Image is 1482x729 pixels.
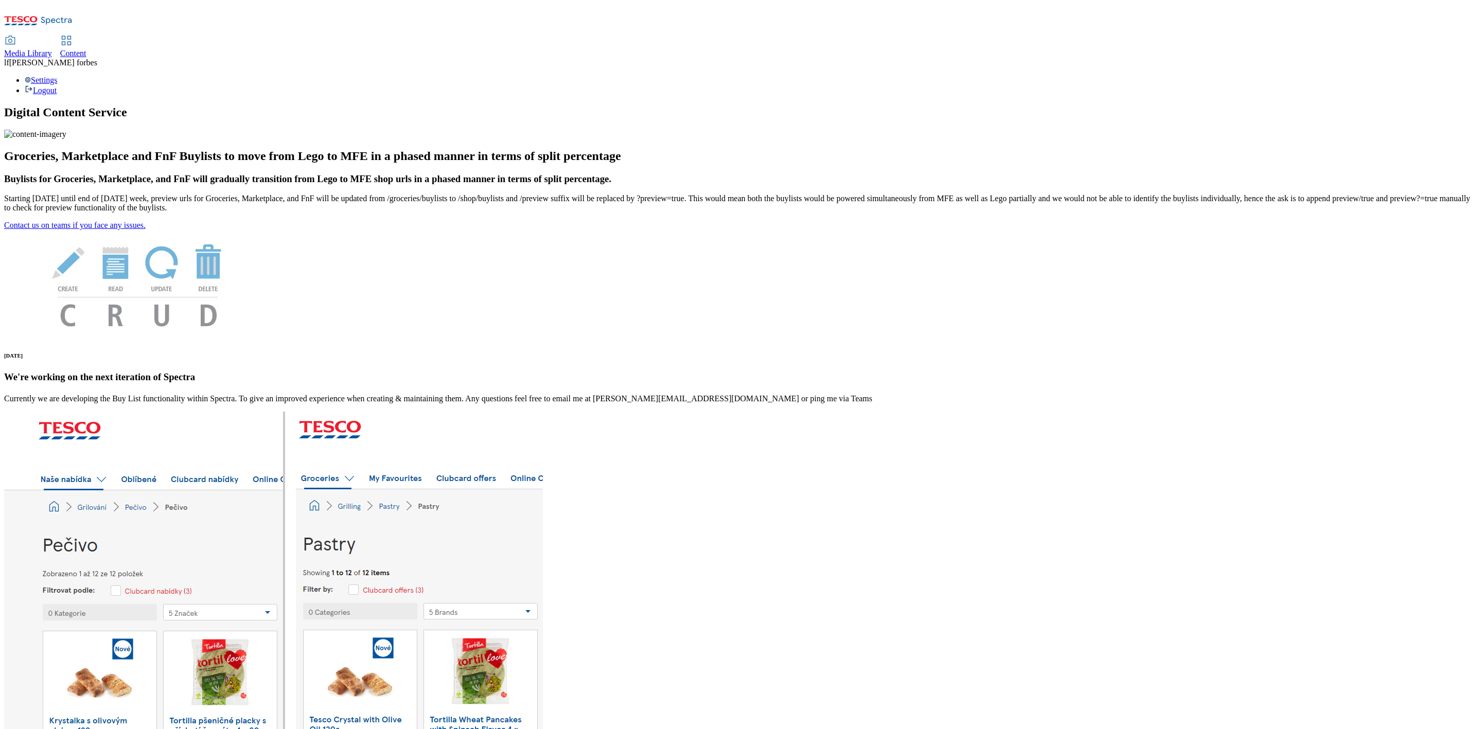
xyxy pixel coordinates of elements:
img: News Image [4,230,272,337]
h3: Buylists for Groceries, Marketplace, and FnF will gradually transition from Lego to MFE shop urls... [4,173,1478,185]
a: Logout [25,86,57,95]
h1: Digital Content Service [4,105,1478,119]
span: lf [4,58,9,67]
h6: [DATE] [4,352,1478,359]
span: Content [60,49,86,58]
h2: Groceries, Marketplace and FnF Buylists to move from Lego to MFE in a phased manner in terms of s... [4,149,1478,163]
img: content-imagery [4,130,66,139]
a: Contact us on teams if you face any issues. [4,221,146,229]
a: Media Library [4,37,52,58]
p: Starting [DATE] until end of [DATE] week, preview urls for Groceries, Marketplace, and FnF will b... [4,194,1478,212]
a: Settings [25,76,58,84]
span: [PERSON_NAME] forbes [9,58,97,67]
h3: We're working on the next iteration of Spectra [4,371,1478,383]
span: Media Library [4,49,52,58]
a: Content [60,37,86,58]
p: Currently we are developing the Buy List functionality within Spectra. To give an improved experi... [4,394,1478,403]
